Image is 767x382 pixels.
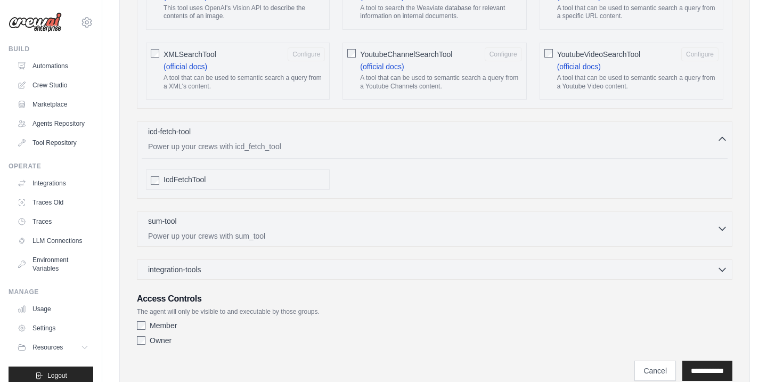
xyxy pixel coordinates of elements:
[142,216,728,241] button: sum-tool Power up your crews with sum_tool
[148,216,177,226] p: sum-tool
[13,251,93,277] a: Environment Variables
[9,12,62,32] img: Logo
[13,134,93,151] a: Tool Repository
[164,74,325,91] p: A tool that can be used to semantic search a query from a XML's content.
[13,77,93,94] a: Crew Studio
[13,232,93,249] a: LLM Connections
[557,49,640,60] span: YoutubeVideoSearchTool
[13,213,93,230] a: Traces
[13,320,93,337] a: Settings
[137,307,732,316] p: The agent will only be visible to and executable by those groups.
[9,288,93,296] div: Manage
[13,339,93,356] button: Resources
[164,62,207,71] a: (official docs)
[148,126,191,137] p: icd-fetch-tool
[142,126,728,152] button: icd-fetch-tool Power up your crews with icd_fetch_tool
[288,47,325,61] button: XMLSearchTool (official docs) A tool that can be used to semantic search a query from a XML's con...
[13,96,93,113] a: Marketplace
[32,343,63,352] span: Resources
[557,74,719,91] p: A tool that can be used to semantic search a query from a Youtube Video content.
[13,194,93,211] a: Traces Old
[150,320,177,331] label: Member
[164,49,216,60] span: XMLSearchTool
[148,264,201,275] span: integration-tools
[137,292,732,305] h3: Access Controls
[360,74,521,91] p: A tool that can be used to semantic search a query from a Youtube Channels content.
[360,4,521,21] p: A tool to search the Weaviate database for relevant information on internal documents.
[360,49,452,60] span: YoutubeChannelSearchTool
[557,4,719,21] p: A tool that can be used to semantic search a query from a specific URL content.
[557,62,601,71] a: (official docs)
[13,58,93,75] a: Automations
[681,47,719,61] button: YoutubeVideoSearchTool (official docs) A tool that can be used to semantic search a query from a ...
[164,174,206,185] span: IcdFetchTool
[360,62,404,71] a: (official docs)
[47,371,67,380] span: Logout
[13,175,93,192] a: Integrations
[634,361,676,381] a: Cancel
[150,335,172,346] label: Owner
[485,47,522,61] button: YoutubeChannelSearchTool (official docs) A tool that can be used to semantic search a query from ...
[13,115,93,132] a: Agents Repository
[13,300,93,318] a: Usage
[164,4,325,21] p: This tool uses OpenAI's Vision API to describe the contents of an image.
[9,45,93,53] div: Build
[9,162,93,170] div: Operate
[142,264,728,275] button: integration-tools
[148,231,717,241] p: Power up your crews with sum_tool
[148,141,717,152] p: Power up your crews with icd_fetch_tool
